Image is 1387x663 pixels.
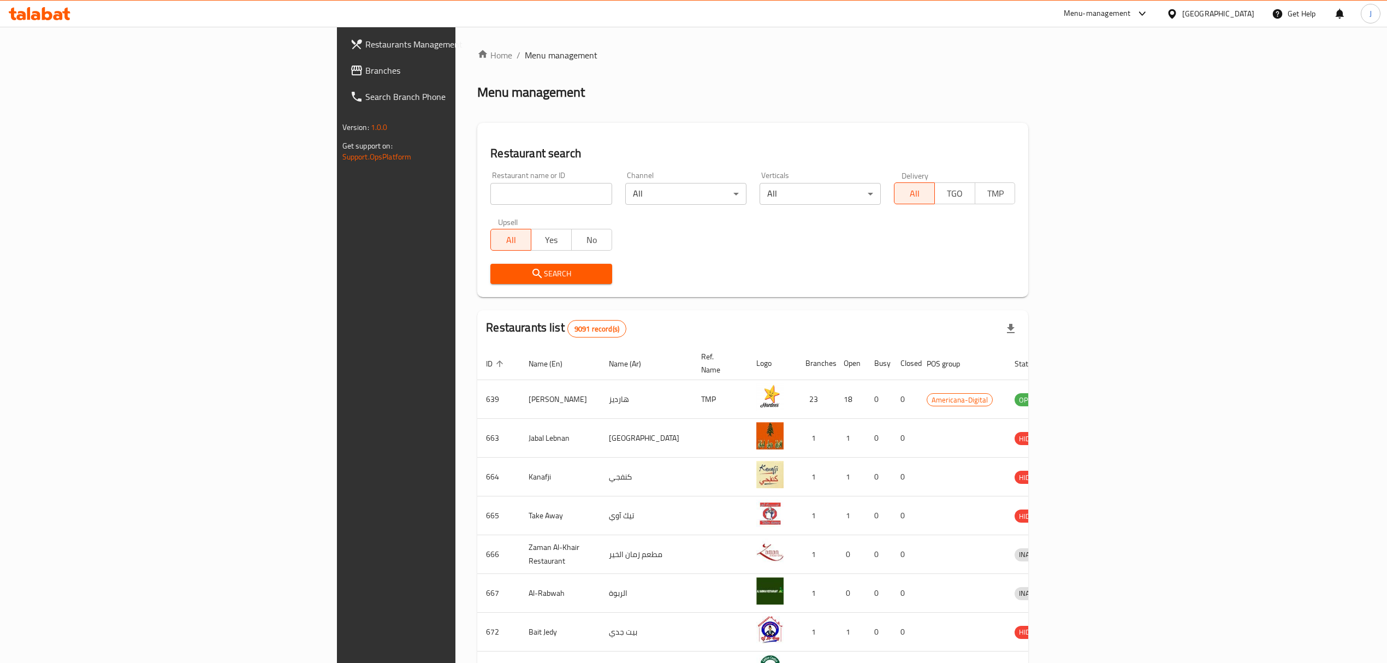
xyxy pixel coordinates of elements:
td: 0 [835,574,866,613]
img: Zaman Al-Khair Restaurant [756,538,784,566]
input: Search for restaurant name or ID.. [490,183,612,205]
td: 1 [835,613,866,652]
span: Restaurants Management [365,38,560,51]
div: Menu-management [1064,7,1131,20]
span: INACTIVE [1015,587,1052,600]
td: 1 [797,613,835,652]
img: Al-Rabwah [756,577,784,605]
td: 1 [797,458,835,496]
span: Branches [365,64,560,77]
label: Delivery [902,171,929,179]
label: Upsell [498,218,518,226]
button: Search [490,264,612,284]
td: 0 [892,613,918,652]
td: 18 [835,380,866,419]
img: Take Away [756,500,784,527]
span: J [1370,8,1372,20]
div: All [760,183,881,205]
td: 1 [797,419,835,458]
h2: Restaurants list [486,319,626,338]
td: الربوة [600,574,692,613]
span: Yes [536,232,567,248]
div: OPEN [1015,393,1041,406]
div: All [625,183,746,205]
div: Total records count [567,320,626,338]
td: 0 [866,458,892,496]
td: 0 [892,574,918,613]
span: Name (Ar) [609,357,655,370]
th: Logo [748,347,797,380]
td: 1 [835,458,866,496]
td: 0 [866,574,892,613]
img: Bait Jedy [756,616,784,643]
span: Get support on: [342,139,393,153]
button: No [571,229,612,251]
td: 0 [892,535,918,574]
td: 1 [797,574,835,613]
span: Name (En) [529,357,577,370]
span: 1.0.0 [371,120,388,134]
a: Branches [341,57,568,84]
td: مطعم زمان الخير [600,535,692,574]
span: All [899,186,930,202]
button: All [490,229,531,251]
span: HIDDEN [1015,626,1047,638]
button: Yes [531,229,572,251]
span: HIDDEN [1015,510,1047,523]
span: HIDDEN [1015,471,1047,484]
a: Support.OpsPlatform [342,150,412,164]
span: HIDDEN [1015,433,1047,445]
td: 0 [892,458,918,496]
td: 0 [866,535,892,574]
td: 0 [866,613,892,652]
td: 1 [835,419,866,458]
span: INACTIVE [1015,548,1052,561]
td: 0 [892,419,918,458]
span: OPEN [1015,394,1041,406]
img: Jabal Lebnan [756,422,784,449]
div: HIDDEN [1015,432,1047,445]
span: Version: [342,120,369,134]
span: No [576,232,608,248]
span: Americana-Digital [927,394,992,406]
td: [GEOGRAPHIC_DATA] [600,419,692,458]
h2: Restaurant search [490,145,1015,162]
td: هارديز [600,380,692,419]
td: 0 [866,496,892,535]
a: Search Branch Phone [341,84,568,110]
span: Ref. Name [701,350,734,376]
span: TGO [939,186,971,202]
td: 0 [835,535,866,574]
button: TGO [934,182,975,204]
img: Hardee's [756,383,784,411]
div: [GEOGRAPHIC_DATA] [1182,8,1254,20]
td: 1 [797,535,835,574]
div: HIDDEN [1015,626,1047,639]
a: Restaurants Management [341,31,568,57]
div: Export file [998,316,1024,342]
th: Busy [866,347,892,380]
td: 23 [797,380,835,419]
span: All [495,232,527,248]
td: 0 [866,419,892,458]
span: ID [486,357,507,370]
nav: breadcrumb [477,49,1028,62]
th: Closed [892,347,918,380]
button: All [894,182,935,204]
th: Open [835,347,866,380]
span: Search [499,267,603,281]
span: Status [1015,357,1050,370]
span: 9091 record(s) [568,324,626,334]
button: TMP [975,182,1016,204]
td: 0 [892,496,918,535]
td: تيك آوي [600,496,692,535]
td: 0 [892,380,918,419]
span: POS group [927,357,974,370]
td: 1 [797,496,835,535]
td: TMP [692,380,748,419]
span: Search Branch Phone [365,90,560,103]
